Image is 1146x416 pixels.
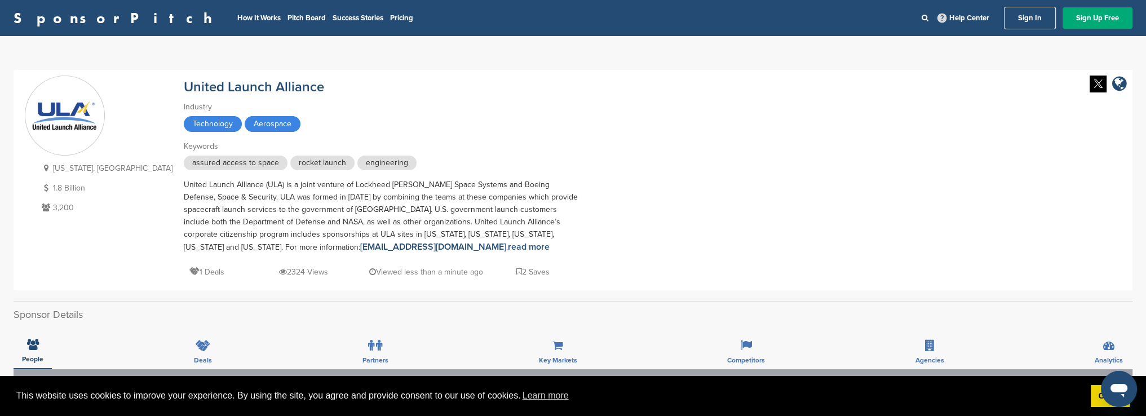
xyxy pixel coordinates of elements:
a: SponsorPitch [14,11,219,25]
span: Key Markets [538,357,577,364]
span: Analytics [1095,357,1123,364]
a: Sign In [1004,7,1056,29]
a: [EMAIL_ADDRESS][DOMAIN_NAME] [360,241,506,253]
a: Pricing [390,14,413,23]
a: dismiss cookie message [1091,385,1130,408]
span: This website uses cookies to improve your experience. By using the site, you agree and provide co... [16,387,1082,404]
a: learn more about cookies [521,387,570,404]
a: United Launch Alliance [184,79,324,95]
span: rocket launch [290,156,355,170]
p: Viewed less than a minute ago [369,265,483,279]
span: People [22,356,43,362]
a: company link [1112,76,1127,94]
div: Industry [184,101,578,113]
a: read more [508,241,550,253]
p: 2 Saves [516,265,550,279]
p: 3,200 [39,201,172,215]
span: Agencies [915,357,944,364]
span: Technology [184,116,242,132]
p: [US_STATE], [GEOGRAPHIC_DATA] [39,161,172,175]
div: Keywords [184,140,578,153]
iframe: Button to launch messaging window [1101,371,1137,407]
span: Deals [194,357,212,364]
div: United Launch Alliance (ULA) is a joint venture of Lockheed [PERSON_NAME] Space Systems and Boein... [184,179,578,254]
a: Success Stories [333,14,383,23]
span: Aerospace [245,116,300,132]
a: How It Works [237,14,281,23]
span: engineering [357,156,417,170]
img: Sponsorpitch & United Launch Alliance [25,94,104,138]
p: 2324 Views [279,265,328,279]
h2: Sponsor Details [14,307,1132,322]
span: Partners [362,357,388,364]
span: assured access to space [184,156,287,170]
p: 1.8 Billion [39,181,172,195]
a: Help Center [935,11,992,25]
img: Twitter white [1090,76,1107,92]
p: 1 Deals [189,265,224,279]
a: Sign Up Free [1063,7,1132,29]
a: Pitch Board [287,14,326,23]
span: Competitors [727,357,765,364]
